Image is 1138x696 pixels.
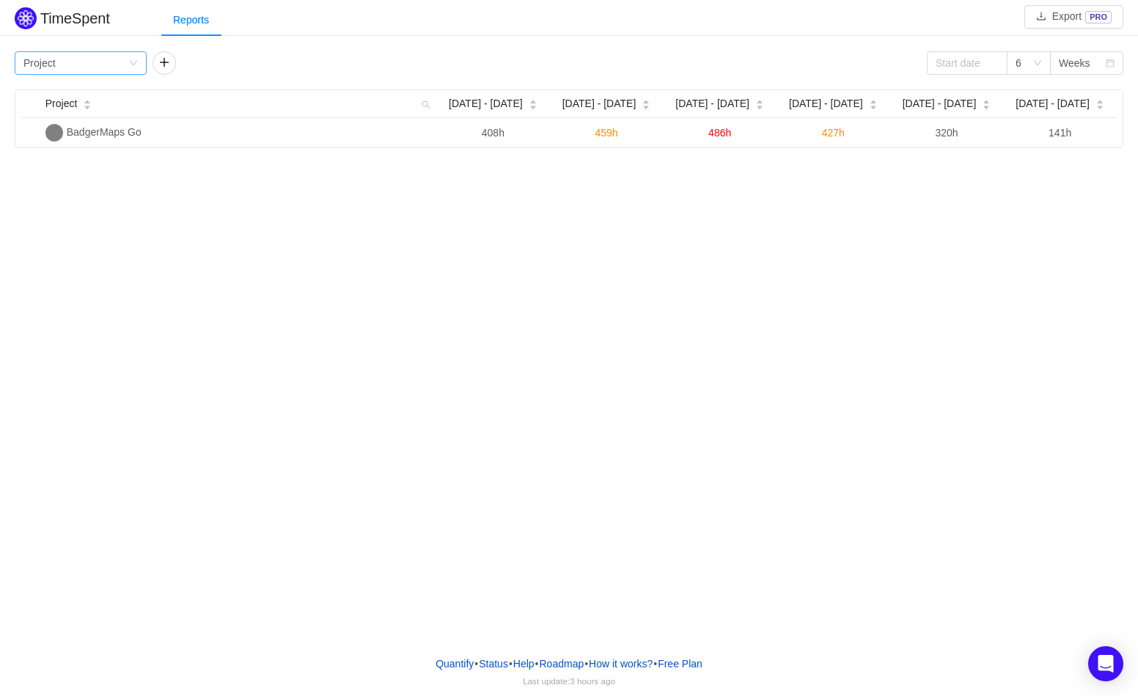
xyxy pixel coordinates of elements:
i: icon: caret-down [84,103,92,108]
span: [DATE] - [DATE] [1016,96,1090,111]
div: Open Intercom Messenger [1088,646,1123,681]
div: Sort [869,98,878,108]
button: icon: plus [153,51,176,75]
i: icon: caret-down [529,103,537,108]
span: [DATE] - [DATE] [903,96,977,111]
button: icon: downloadExportPRO [1024,5,1123,29]
input: Start date [927,51,1007,75]
div: Project [23,52,56,74]
div: Weeks [1059,52,1090,74]
div: Sort [1095,98,1104,108]
a: Status [478,653,509,675]
a: Roadmap [539,653,585,675]
i: icon: caret-down [869,103,877,108]
i: icon: caret-down [642,103,650,108]
span: [DATE] - [DATE] [449,96,523,111]
span: 3 hours ago [570,676,615,686]
i: icon: caret-up [529,98,537,103]
i: icon: caret-up [983,98,991,103]
span: [DATE] - [DATE] [562,96,636,111]
i: icon: caret-up [84,98,92,103]
span: 427h [822,127,845,139]
i: icon: caret-down [983,103,991,108]
a: Quantify [435,653,474,675]
h2: TimeSpent [40,10,110,26]
div: Sort [529,98,537,108]
img: BG [45,124,63,142]
i: icon: calendar [1106,59,1115,69]
span: • [584,658,588,670]
span: 408h [482,127,504,139]
span: • [653,658,657,670]
i: icon: caret-up [755,98,763,103]
span: 486h [708,127,731,139]
span: Project [45,96,78,111]
i: icon: caret-up [642,98,650,103]
img: Quantify logo [15,7,37,29]
span: 320h [935,127,958,139]
i: icon: caret-up [869,98,877,103]
button: Free Plan [657,653,703,675]
i: icon: caret-down [1095,103,1104,108]
div: Sort [755,98,764,108]
button: How it works? [588,653,653,675]
div: Sort [83,98,92,108]
i: icon: search [416,90,436,117]
div: Reports [161,4,221,37]
div: Sort [642,98,650,108]
span: • [509,658,513,670]
span: BadgerMaps Go [67,126,142,138]
span: Last update: [523,676,615,686]
div: Sort [982,98,991,108]
span: • [474,658,478,670]
span: • [535,658,539,670]
i: icon: caret-up [1095,98,1104,103]
div: 6 [1016,52,1021,74]
i: icon: down [1033,59,1042,69]
span: 459h [595,127,617,139]
i: icon: down [129,59,138,69]
span: [DATE] - [DATE] [675,96,749,111]
span: 141h [1049,127,1071,139]
span: [DATE] - [DATE] [789,96,863,111]
a: Help [513,653,535,675]
i: icon: caret-down [755,103,763,108]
